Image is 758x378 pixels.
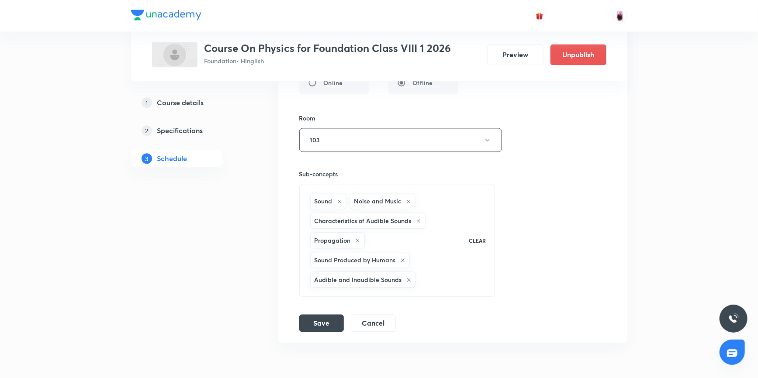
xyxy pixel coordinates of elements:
[131,94,250,111] a: 1Course details
[469,237,486,244] p: CLEAR
[533,9,547,23] button: avatar
[299,128,502,152] button: 103
[142,97,152,108] p: 1
[299,169,495,179] h6: Sub-concepts
[157,153,187,164] h5: Schedule
[131,122,250,139] a: 2Specifications
[351,314,396,332] button: Cancel
[315,216,412,225] h6: Characteristics of Audible Sounds
[315,255,396,265] h6: Sound Produced by Humans
[131,10,201,22] a: Company Logo
[536,12,543,20] img: avatar
[613,8,627,23] img: Baishali Das
[204,42,451,55] h3: Course On Physics for Foundation Class VIII 1 2026
[488,44,543,65] button: Preview
[315,236,351,245] h6: Propagation
[157,97,204,108] h5: Course details
[728,313,739,324] img: ttu
[152,42,197,67] img: 2428F56E-8580-4E5C-810D-D364B71F321F_plus.png
[142,153,152,164] p: 3
[315,275,402,284] h6: Audible and Inaudible Sounds
[315,196,332,206] h6: Sound
[157,125,203,136] h5: Specifications
[550,44,606,65] button: Unpublish
[354,196,401,206] h6: Noise and Music
[299,113,316,123] h6: Room
[131,10,201,20] img: Company Logo
[142,125,152,136] p: 2
[204,56,451,65] p: Foundation • Hinglish
[299,314,344,332] button: Save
